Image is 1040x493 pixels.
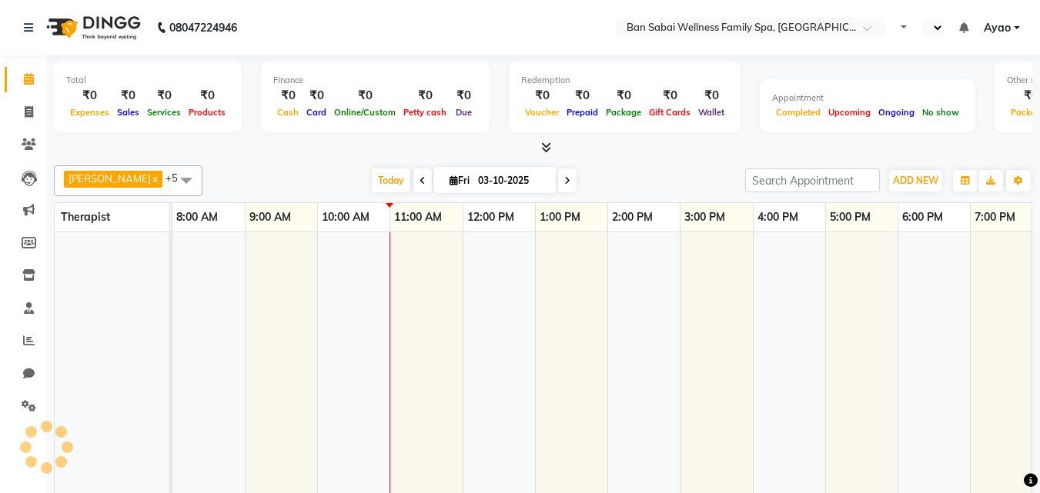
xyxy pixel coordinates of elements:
div: ₹0 [694,87,728,105]
a: 2:00 PM [608,206,657,228]
a: 5:00 PM [826,206,874,228]
div: ₹0 [303,87,330,105]
span: Fri [446,175,473,186]
div: Finance [273,74,477,87]
div: ₹0 [400,87,450,105]
span: Online/Custom [330,107,400,118]
input: Search Appointment [745,168,880,192]
img: logo [39,6,145,49]
span: No show [918,107,963,118]
span: Upcoming [824,107,874,118]
span: Completed [772,107,824,118]
a: 1:00 PM [536,206,584,228]
a: 12:00 PM [463,206,518,228]
span: Petty cash [400,107,450,118]
div: ₹0 [645,87,694,105]
div: ₹0 [143,87,185,105]
span: Today [372,168,410,192]
a: 7:00 PM [971,206,1019,228]
span: ADD NEW [893,175,938,186]
span: Prepaid [563,107,602,118]
span: Due [452,107,476,118]
div: ₹0 [330,87,400,105]
span: Therapist [61,210,110,224]
div: Redemption [521,74,728,87]
a: x [151,172,158,185]
span: Services [143,107,185,118]
span: [PERSON_NAME] [69,172,151,185]
span: Expenses [66,107,113,118]
button: ADD NEW [889,170,942,192]
a: 10:00 AM [318,206,373,228]
span: Card [303,107,330,118]
span: Wallet [694,107,728,118]
span: Sales [113,107,143,118]
div: ₹0 [602,87,645,105]
input: 2025-10-03 [473,169,550,192]
span: Voucher [521,107,563,118]
div: ₹0 [66,87,113,105]
div: Total [66,74,229,87]
a: 9:00 AM [246,206,295,228]
div: ₹0 [563,87,602,105]
div: ₹0 [521,87,563,105]
div: Appointment [772,92,963,105]
a: 3:00 PM [681,206,729,228]
b: 08047224946 [169,6,237,49]
a: 6:00 PM [898,206,947,228]
span: Products [185,107,229,118]
div: ₹0 [450,87,477,105]
a: 8:00 AM [172,206,222,228]
div: ₹0 [273,87,303,105]
a: 11:00 AM [390,206,446,228]
span: Ongoing [874,107,918,118]
div: ₹0 [113,87,143,105]
span: +5 [166,172,189,184]
span: Gift Cards [645,107,694,118]
div: ₹0 [185,87,229,105]
a: 4:00 PM [754,206,802,228]
span: Package [602,107,645,118]
span: Cash [273,107,303,118]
